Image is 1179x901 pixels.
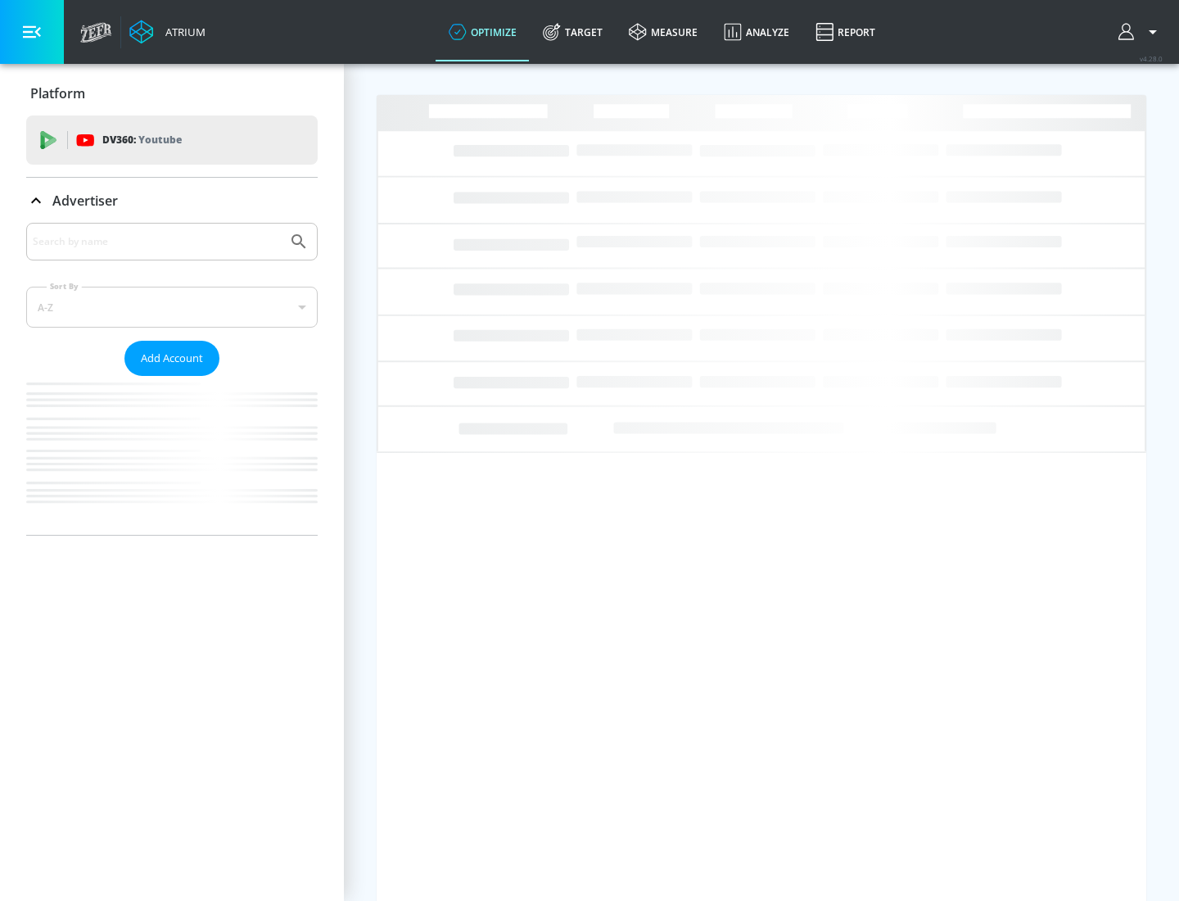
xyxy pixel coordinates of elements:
button: Add Account [124,341,219,376]
a: Atrium [129,20,206,44]
div: DV360: Youtube [26,115,318,165]
a: Report [802,2,888,61]
p: DV360: [102,131,182,149]
span: v 4.28.0 [1140,54,1163,63]
a: optimize [436,2,530,61]
div: Advertiser [26,178,318,224]
a: measure [616,2,711,61]
div: A-Z [26,287,318,328]
div: Platform [26,70,318,116]
a: Analyze [711,2,802,61]
label: Sort By [47,281,82,292]
nav: list of Advertiser [26,376,318,535]
p: Youtube [138,131,182,148]
p: Platform [30,84,85,102]
input: Search by name [33,231,281,252]
span: Add Account [141,349,203,368]
div: Advertiser [26,223,318,535]
p: Advertiser [52,192,118,210]
div: Atrium [159,25,206,39]
a: Target [530,2,616,61]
